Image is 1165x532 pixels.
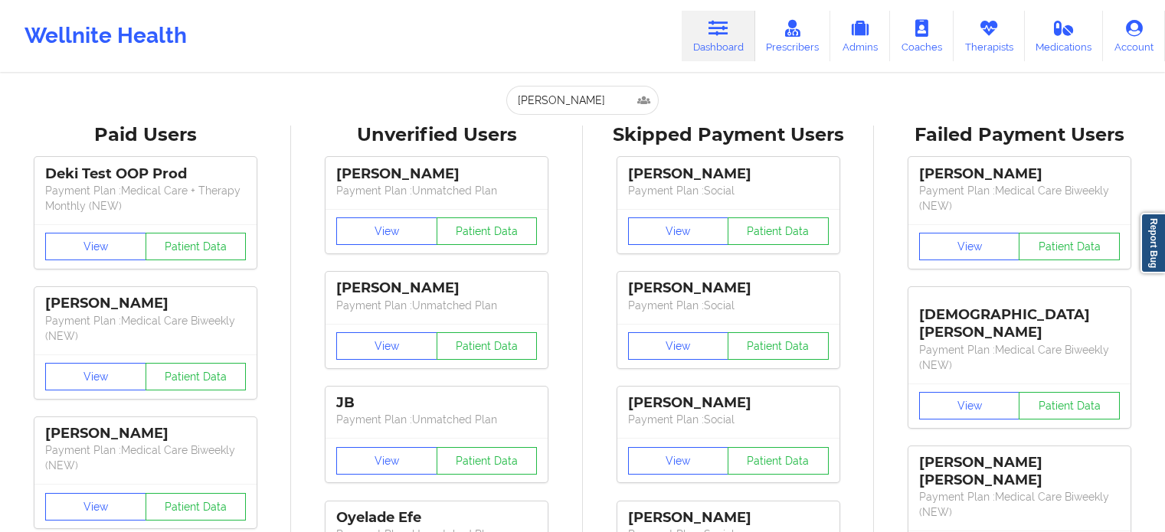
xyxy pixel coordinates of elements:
div: Skipped Payment Users [594,123,863,147]
button: View [336,217,437,245]
button: Patient Data [728,447,829,475]
p: Payment Plan : Medical Care Biweekly (NEW) [45,313,246,344]
p: Payment Plan : Unmatched Plan [336,412,537,427]
p: Payment Plan : Medical Care Biweekly (NEW) [919,342,1120,373]
p: Payment Plan : Medical Care Biweekly (NEW) [919,489,1120,520]
div: JB [336,394,537,412]
button: View [45,363,146,390]
p: Payment Plan : Social [628,412,829,427]
a: Medications [1025,11,1104,61]
button: Patient Data [1019,392,1120,419]
p: Payment Plan : Medical Care + Therapy Monthly (NEW) [45,183,246,214]
a: Therapists [954,11,1025,61]
button: Patient Data [728,217,829,245]
div: [PERSON_NAME] [628,509,829,527]
button: Patient Data [146,363,247,390]
a: Dashboard [682,11,755,61]
div: [PERSON_NAME] [336,165,537,183]
button: Patient Data [437,217,538,245]
div: [PERSON_NAME] [919,165,1120,183]
button: View [45,493,146,521]
a: Coaches [890,11,954,61]
div: Failed Payment Users [885,123,1154,147]
a: Account [1103,11,1165,61]
button: Patient Data [146,493,247,521]
a: Prescribers [755,11,831,61]
div: Unverified Users [302,123,571,147]
p: Payment Plan : Medical Care Biweekly (NEW) [45,442,246,473]
p: Payment Plan : Medical Care Biweekly (NEW) [919,183,1120,214]
div: [PERSON_NAME] [628,394,829,412]
button: View [628,447,729,475]
div: [DEMOGRAPHIC_DATA][PERSON_NAME] [919,295,1120,341]
div: [PERSON_NAME] [45,425,246,442]
button: View [919,233,1020,260]
p: Payment Plan : Social [628,183,829,198]
button: View [919,392,1020,419]
div: [PERSON_NAME] [PERSON_NAME] [919,454,1120,489]
button: Patient Data [437,332,538,360]
button: View [628,332,729,360]
button: View [628,217,729,245]
div: [PERSON_NAME] [336,279,537,297]
div: [PERSON_NAME] [628,165,829,183]
div: [PERSON_NAME] [45,295,246,312]
div: [PERSON_NAME] [628,279,829,297]
button: View [45,233,146,260]
button: View [336,332,437,360]
div: Deki Test OOP Prod [45,165,246,183]
a: Admins [830,11,890,61]
p: Payment Plan : Unmatched Plan [336,298,537,313]
p: Payment Plan : Unmatched Plan [336,183,537,198]
div: Oyelade Efe [336,509,537,527]
button: Patient Data [437,447,538,475]
a: Report Bug [1140,213,1165,273]
button: Patient Data [1019,233,1120,260]
button: Patient Data [146,233,247,260]
button: Patient Data [728,332,829,360]
div: Paid Users [11,123,280,147]
p: Payment Plan : Social [628,298,829,313]
button: View [336,447,437,475]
